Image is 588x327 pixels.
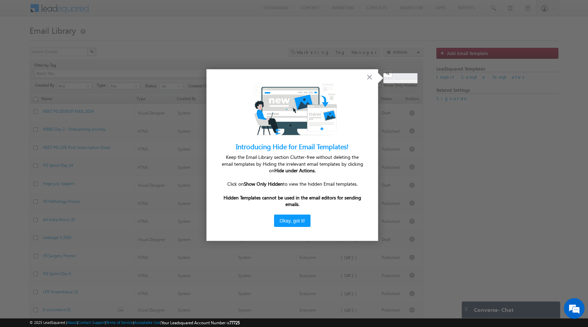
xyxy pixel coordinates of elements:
[386,72,389,75] img: Search
[229,320,240,325] span: 77725
[244,181,283,187] strong: Show Only Hidden
[283,181,358,187] span: to view the hidden Email templates.
[134,320,160,325] a: Acceptable Use
[12,36,29,45] img: d_60004797649_company_0_60004797649
[366,72,373,83] button: Close
[161,320,240,325] span: Your Leadsquared Account Number is
[106,320,133,325] a: Terms of Service
[9,64,126,206] textarea: Type your message and hit 'Enter'
[94,212,125,221] em: Start Chat
[113,3,129,20] div: Minimize live chat window
[383,82,417,88] span: Show Only Hidden
[222,154,364,174] span: Keep the Email Library section Clutter-free without deleting the email templates by Hiding the ir...
[274,215,311,227] button: Okay, got it!
[227,181,244,187] span: Click on
[224,194,261,201] strong: Hidden Templates
[262,194,362,208] strong: cannot be used in the email editors for sending emails.​
[67,320,77,325] a: About
[220,142,364,150] p: Introducing Hide for Email Templates!
[36,36,116,45] div: Chat with us now
[30,319,240,326] span: © 2025 LeadSquared | | | | |
[78,320,105,325] a: Contact Support
[274,167,316,174] strong: Hide under Actions.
